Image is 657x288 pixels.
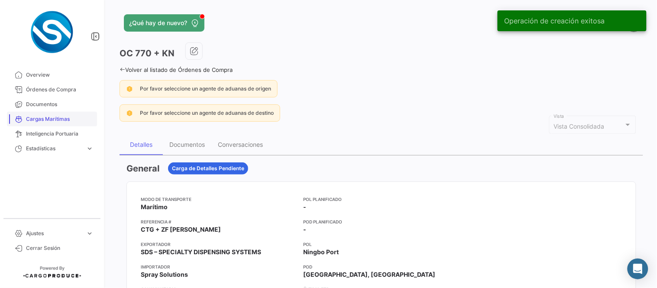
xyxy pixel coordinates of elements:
span: SDS – SPECIALTY DISPENSING SYSTEMS [141,248,261,256]
span: expand_more [86,230,94,237]
span: expand_more [86,145,94,152]
span: Spray Solutions [141,270,188,279]
mat-select-trigger: Vista Consolidada [554,123,605,130]
span: [GEOGRAPHIC_DATA], [GEOGRAPHIC_DATA] [304,270,436,279]
app-card-info-title: Importador [141,263,297,270]
a: Inteligencia Portuaria [7,126,97,141]
app-card-info-title: Exportador [141,241,297,248]
span: Órdenes de Compra [26,86,94,94]
h3: OC 770 + KN [120,47,175,59]
span: Operación de creación exitosa [505,16,605,25]
span: CTG + ZF [PERSON_NAME] [141,225,221,234]
a: Documentos [7,97,97,112]
a: Órdenes de Compra [7,82,97,97]
a: Volver al listado de Órdenes de Compra [120,66,233,73]
img: Logo+spray-solutions.png [30,10,74,54]
div: Documentos [169,141,205,148]
span: ¿Qué hay de nuevo? [129,19,187,27]
app-card-info-title: POD Planificado [304,218,460,225]
span: Estadísticas [26,145,82,152]
span: Por favor seleccione un agente de aduanas de destino [140,110,274,116]
span: Overview [26,71,94,79]
span: Cerrar Sesión [26,244,94,252]
app-card-info-title: POL [304,241,460,248]
h3: General [126,162,159,175]
span: Ningbo Port [304,248,339,256]
app-card-info-title: Modo de Transporte [141,196,297,203]
div: Abrir Intercom Messenger [628,259,648,279]
span: Marítimo [141,203,168,211]
button: ¿Qué hay de nuevo? [124,14,204,32]
span: Inteligencia Portuaria [26,130,94,138]
a: Overview [7,68,97,82]
app-card-info-title: POD [304,263,460,270]
span: Carga de Detalles Pendiente [172,165,244,172]
span: Cargas Marítimas [26,115,94,123]
div: Detalles [130,141,152,148]
span: Por favor seleccione un agente de aduanas de origen [140,85,271,92]
div: Conversaciones [218,141,263,148]
app-card-info-title: POL Planificado [304,196,460,203]
span: Documentos [26,100,94,108]
span: Ajustes [26,230,82,237]
span: - [304,203,307,211]
a: Cargas Marítimas [7,112,97,126]
app-card-info-title: Referencia # [141,218,297,225]
span: - [304,225,307,234]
